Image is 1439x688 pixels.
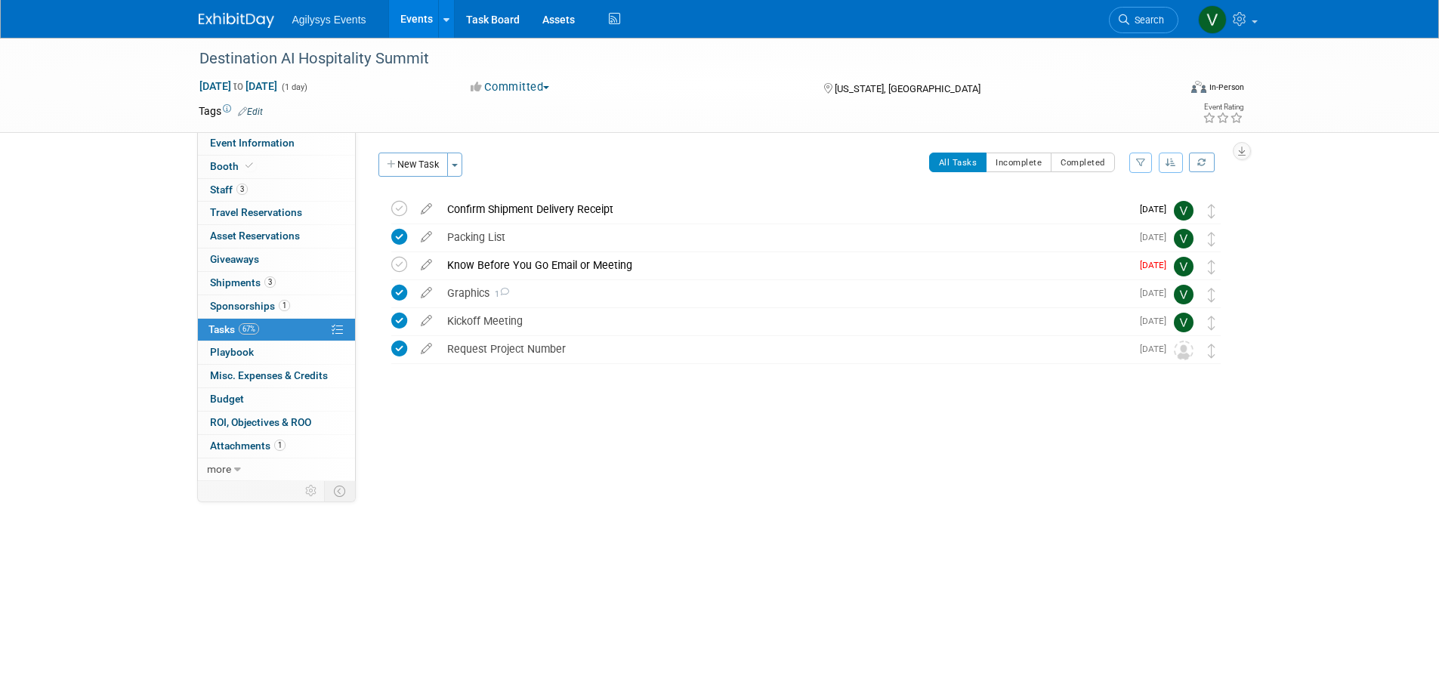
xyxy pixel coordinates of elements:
a: more [198,458,355,481]
a: Misc. Expenses & Credits [198,365,355,387]
span: [DATE] [1140,288,1174,298]
a: Giveaways [198,248,355,271]
div: Confirm Shipment Delivery Receipt [440,196,1131,222]
span: Booth [210,160,256,172]
span: Asset Reservations [210,230,300,242]
a: Budget [198,388,355,411]
a: edit [413,286,440,300]
a: edit [413,314,440,328]
button: Incomplete [986,153,1051,172]
button: Completed [1051,153,1115,172]
td: Toggle Event Tabs [324,481,355,501]
div: Event Format [1089,79,1245,101]
i: Booth reservation complete [245,162,253,170]
button: Committed [465,79,555,95]
span: Giveaways [210,253,259,265]
button: New Task [378,153,448,177]
span: Sponsorships [210,300,290,312]
i: Move task [1208,288,1215,302]
div: Packing List [440,224,1131,250]
a: Shipments3 [198,272,355,295]
span: Shipments [210,276,276,288]
a: Asset Reservations [198,225,355,248]
span: Staff [210,184,248,196]
a: Playbook [198,341,355,364]
a: edit [413,258,440,272]
a: Travel Reservations [198,202,355,224]
div: Know Before You Go Email or Meeting [440,252,1131,278]
span: Search [1129,14,1164,26]
span: 3 [236,184,248,195]
span: ROI, Objectives & ROO [210,416,311,428]
span: [DATE] [1140,260,1174,270]
div: Event Rating [1203,103,1243,111]
a: Tasks67% [198,319,355,341]
span: [DATE] [1140,232,1174,242]
span: Attachments [210,440,286,452]
i: Move task [1208,344,1215,358]
span: to [231,80,245,92]
a: edit [413,230,440,244]
span: 3 [264,276,276,288]
span: Event Information [210,137,295,149]
img: Format-Inperson.png [1191,81,1206,93]
span: [DATE] [DATE] [199,79,278,93]
a: Booth [198,156,355,178]
img: Vaitiare Munoz [1198,5,1227,34]
span: more [207,463,231,475]
span: Budget [210,393,244,405]
a: ROI, Objectives & ROO [198,412,355,434]
a: Event Information [198,132,355,155]
td: Personalize Event Tab Strip [298,481,325,501]
span: [DATE] [1140,344,1174,354]
img: Unassigned [1174,341,1194,360]
span: Playbook [210,346,254,358]
span: Agilysys Events [292,14,366,26]
a: Staff3 [198,179,355,202]
td: Tags [199,103,263,119]
img: Vaitiare Munoz [1174,257,1194,276]
span: 1 [274,440,286,451]
span: Misc. Expenses & Credits [210,369,328,381]
div: Request Project Number [440,336,1131,362]
span: [DATE] [1140,204,1174,214]
a: Attachments1 [198,435,355,458]
span: [DATE] [1140,316,1174,326]
i: Move task [1208,260,1215,274]
a: Refresh [1189,153,1215,172]
a: Sponsorships1 [198,295,355,318]
div: Graphics [440,280,1131,306]
span: (1 day) [280,82,307,92]
a: edit [413,202,440,216]
a: Search [1109,7,1178,33]
span: 67% [239,323,259,335]
div: Destination AI Hospitality Summit [194,45,1156,73]
span: [US_STATE], [GEOGRAPHIC_DATA] [835,83,980,94]
button: All Tasks [929,153,987,172]
span: 1 [489,289,509,299]
img: Vaitiare Munoz [1174,229,1194,248]
img: Vaitiare Munoz [1174,201,1194,221]
a: edit [413,342,440,356]
span: 1 [279,300,290,311]
div: In-Person [1209,82,1244,93]
i: Move task [1208,232,1215,246]
img: Vaitiare Munoz [1174,285,1194,304]
span: Travel Reservations [210,206,302,218]
i: Move task [1208,204,1215,218]
div: Kickoff Meeting [440,308,1131,334]
span: Tasks [208,323,259,335]
img: ExhibitDay [199,13,274,28]
a: Edit [238,106,263,117]
i: Move task [1208,316,1215,330]
img: Vaitiare Munoz [1174,313,1194,332]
